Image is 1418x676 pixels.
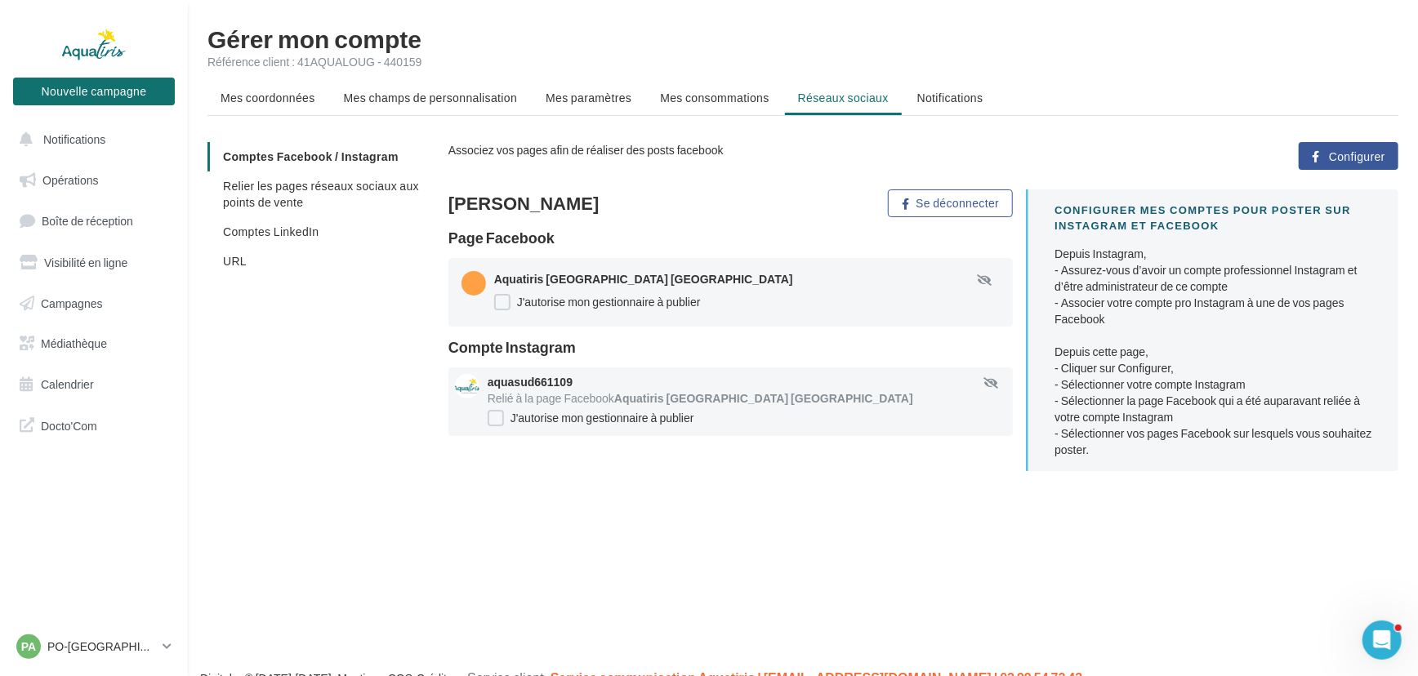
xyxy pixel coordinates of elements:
span: Opérations [42,173,98,187]
span: Visibilité en ligne [44,256,127,269]
span: Associez vos pages afin de réaliser des posts facebook [448,143,724,157]
span: Notifications [43,132,105,146]
a: Boîte de réception [10,203,178,238]
div: CONFIGURER MES COMPTES POUR POSTER sur instagram et facebook [1055,202,1372,233]
div: Référence client : 41AQUALOUG - 440159 [207,54,1398,70]
a: Docto'Com [10,408,178,443]
span: Calendrier [41,377,94,391]
button: Configurer [1299,142,1398,170]
span: URL [223,254,247,268]
span: Mes champs de personnalisation [344,91,518,105]
span: Configurer [1329,150,1385,163]
iframe: Intercom live chat [1362,620,1402,660]
a: Opérations [10,163,178,198]
span: Relier les pages réseaux sociaux aux points de vente [223,179,419,209]
p: PO-[GEOGRAPHIC_DATA]-HERAULT [47,638,156,655]
a: PA PO-[GEOGRAPHIC_DATA]-HERAULT [13,631,175,662]
div: Page Facebook [448,230,1014,245]
span: Aquatiris [GEOGRAPHIC_DATA] [GEOGRAPHIC_DATA] [614,391,913,405]
span: Notifications [917,91,983,105]
label: J'autorise mon gestionnaire à publier [488,410,694,426]
label: J'autorise mon gestionnaire à publier [494,294,701,310]
span: Mes consommations [660,91,769,105]
button: Nouvelle campagne [13,78,175,105]
button: Se déconnecter [888,189,1013,217]
button: Notifications [10,122,172,157]
div: [PERSON_NAME] [448,194,725,212]
span: Boîte de réception [42,214,133,228]
span: Aquatiris [GEOGRAPHIC_DATA] [GEOGRAPHIC_DATA] [494,272,793,286]
span: PA [21,638,36,655]
h1: Gérer mon compte [207,26,1398,51]
span: Mes coordonnées [221,91,315,105]
a: Campagnes [10,287,178,321]
span: Comptes LinkedIn [223,225,319,238]
a: Visibilité en ligne [10,246,178,280]
span: Campagnes [41,296,103,309]
a: Médiathèque [10,327,178,361]
span: Docto'Com [41,415,97,436]
span: Médiathèque [41,336,107,350]
div: Relié à la page Facebook [488,390,1007,407]
a: Calendrier [10,367,178,402]
span: Mes paramètres [546,91,631,105]
span: aquasud661109 [488,375,573,389]
div: Depuis Instagram, - Assurez-vous d’avoir un compte professionnel Instagram et d’être administrate... [1055,246,1372,458]
div: Compte Instagram [448,340,1014,354]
